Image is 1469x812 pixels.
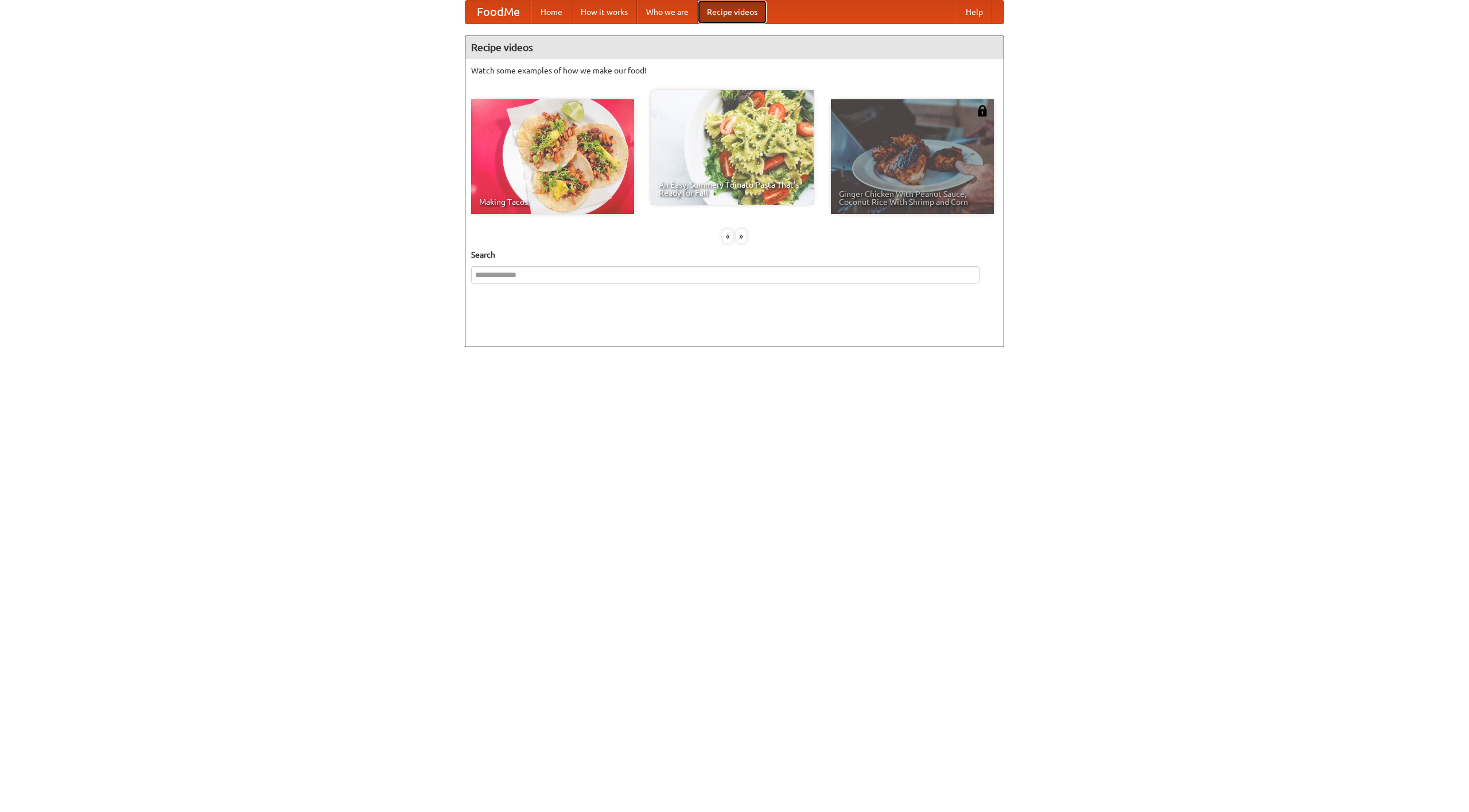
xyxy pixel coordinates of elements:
a: Who we are [637,1,698,24]
p: Watch some examples of how we make our food! [471,65,998,76]
a: Home [531,1,572,24]
div: « [722,229,733,243]
span: An Easy, Summery Tomato Pasta That's Ready for Fall [659,181,806,197]
div: » [736,229,747,243]
a: An Easy, Summery Tomato Pasta That's Ready for Fall [651,90,814,205]
h5: Search [471,249,998,261]
img: 483408.png [977,105,988,116]
a: Help [957,1,992,24]
a: FoodMe [465,1,531,24]
a: Recipe videos [698,1,767,24]
a: How it works [572,1,637,24]
span: Making Tacos [479,198,626,206]
h4: Recipe videos [465,36,1004,59]
a: Making Tacos [471,99,634,214]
